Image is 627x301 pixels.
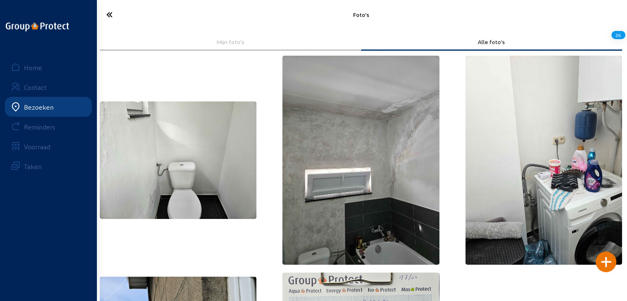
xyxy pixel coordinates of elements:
div: Taken [24,162,42,170]
div: Reminders [24,123,55,131]
a: Reminders [5,117,92,136]
a: Contact [5,77,92,97]
img: logo-oneline.png [6,22,69,31]
div: Alle foto's [367,38,617,45]
a: Voorraad [5,136,92,156]
div: 36 [611,28,625,42]
div: Mijn foto's [106,38,355,45]
div: Bezoeken [24,103,54,111]
a: Home [5,57,92,77]
div: Foto's [183,11,538,18]
a: Taken [5,156,92,176]
div: Voorraad [24,143,50,150]
div: Home [24,63,42,71]
img: 694a1861-218b-8404-a168-d9ebf54a1d11.jpeg [282,56,439,265]
img: 6e65d0a8-b309-a00e-e883-ea4369221e67.jpeg [465,56,622,265]
img: 883ae309-54d5-f3a0-40f7-f3c4aeea2efe.jpeg [100,101,256,219]
div: Contact [24,83,47,91]
a: Bezoeken [5,97,92,117]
